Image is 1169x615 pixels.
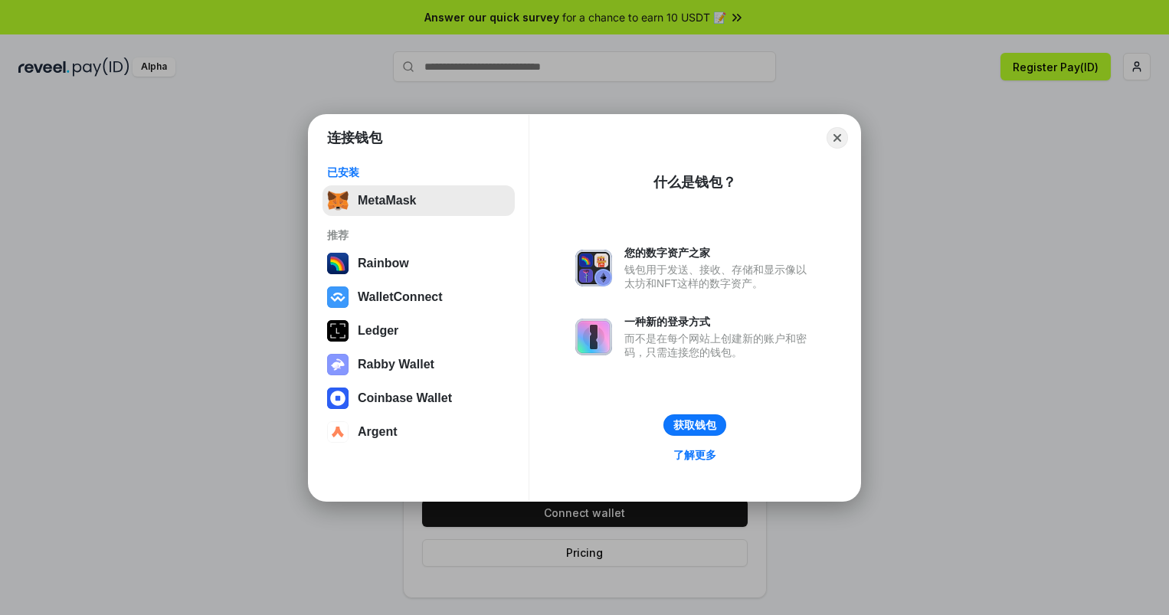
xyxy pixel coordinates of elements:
div: 您的数字资产之家 [624,246,814,260]
div: 推荐 [327,228,510,242]
img: svg+xml,%3Csvg%20width%3D%22120%22%20height%3D%22120%22%20viewBox%3D%220%200%20120%20120%22%20fil... [327,253,349,274]
button: 获取钱包 [663,414,726,436]
img: svg+xml,%3Csvg%20width%3D%2228%22%20height%3D%2228%22%20viewBox%3D%220%200%2028%2028%22%20fill%3D... [327,421,349,443]
div: WalletConnect [358,290,443,304]
img: svg+xml,%3Csvg%20fill%3D%22none%22%20height%3D%2233%22%20viewBox%3D%220%200%2035%2033%22%20width%... [327,190,349,211]
button: Ledger [323,316,515,346]
button: Rabby Wallet [323,349,515,380]
div: 一种新的登录方式 [624,315,814,329]
button: Close [827,127,848,149]
div: Ledger [358,324,398,338]
div: 已安装 [327,165,510,179]
img: svg+xml,%3Csvg%20xmlns%3D%22http%3A%2F%2Fwww.w3.org%2F2000%2Fsvg%22%20width%3D%2228%22%20height%3... [327,320,349,342]
a: 了解更多 [664,445,725,465]
div: 钱包用于发送、接收、存储和显示像以太坊和NFT这样的数字资产。 [624,263,814,290]
img: svg+xml,%3Csvg%20width%3D%2228%22%20height%3D%2228%22%20viewBox%3D%220%200%2028%2028%22%20fill%3D... [327,388,349,409]
img: svg+xml,%3Csvg%20xmlns%3D%22http%3A%2F%2Fwww.w3.org%2F2000%2Fsvg%22%20fill%3D%22none%22%20viewBox... [575,250,612,286]
div: 获取钱包 [673,418,716,432]
div: MetaMask [358,194,416,208]
button: Rainbow [323,248,515,279]
h1: 连接钱包 [327,129,382,147]
div: Coinbase Wallet [358,391,452,405]
div: Argent [358,425,398,439]
div: 什么是钱包？ [653,173,736,191]
div: Rainbow [358,257,409,270]
button: Argent [323,417,515,447]
div: 而不是在每个网站上创建新的账户和密码，只需连接您的钱包。 [624,332,814,359]
img: svg+xml,%3Csvg%20width%3D%2228%22%20height%3D%2228%22%20viewBox%3D%220%200%2028%2028%22%20fill%3D... [327,286,349,308]
img: svg+xml,%3Csvg%20xmlns%3D%22http%3A%2F%2Fwww.w3.org%2F2000%2Fsvg%22%20fill%3D%22none%22%20viewBox... [575,319,612,355]
button: MetaMask [323,185,515,216]
button: WalletConnect [323,282,515,312]
div: 了解更多 [673,448,716,462]
div: Rabby Wallet [358,358,434,371]
img: svg+xml,%3Csvg%20xmlns%3D%22http%3A%2F%2Fwww.w3.org%2F2000%2Fsvg%22%20fill%3D%22none%22%20viewBox... [327,354,349,375]
button: Coinbase Wallet [323,383,515,414]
